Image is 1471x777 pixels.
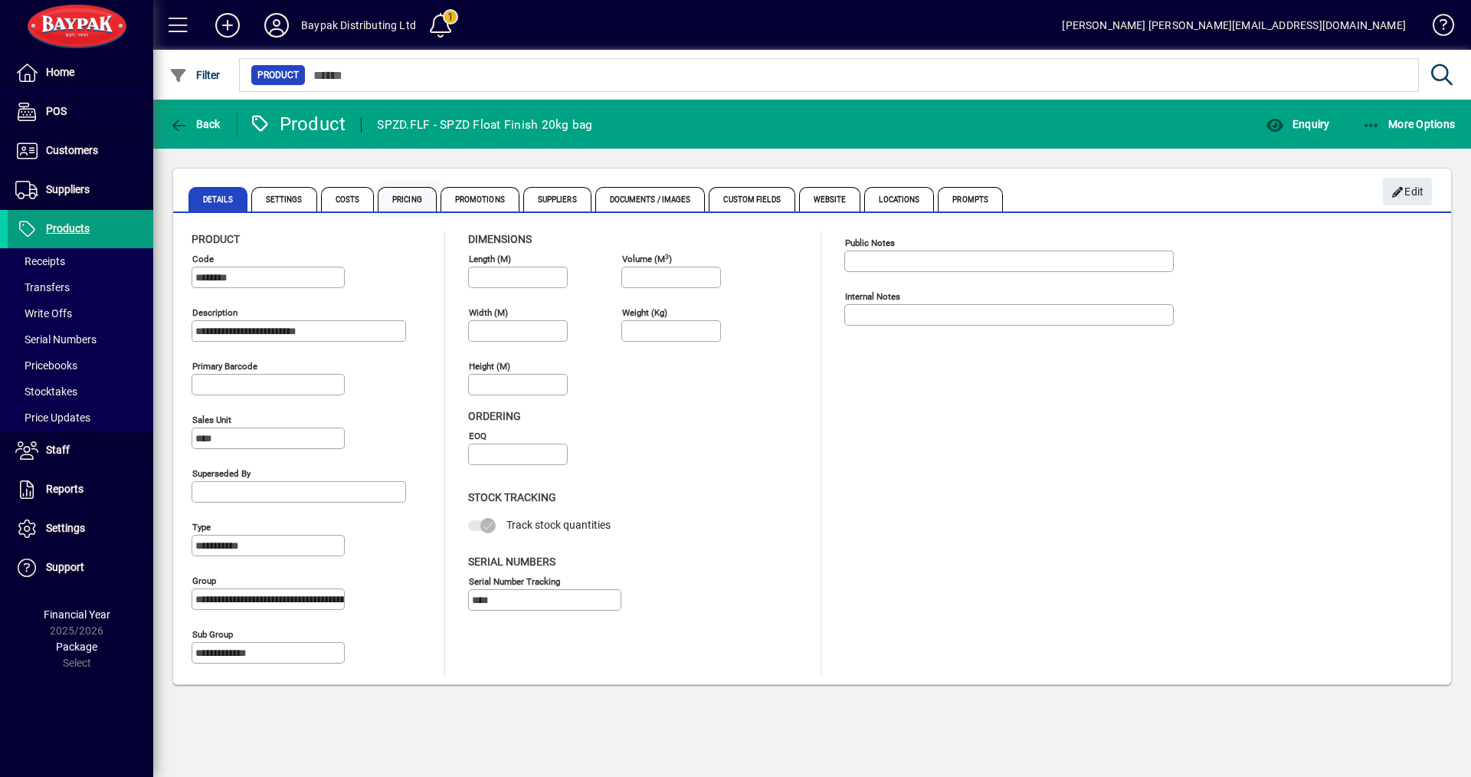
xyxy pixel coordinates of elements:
[622,254,672,264] mat-label: Volume (m )
[301,13,416,38] div: Baypak Distributing Ltd
[251,187,317,211] span: Settings
[8,54,153,92] a: Home
[665,252,669,260] sup: 3
[165,61,224,89] button: Filter
[15,359,77,372] span: Pricebooks
[8,431,153,470] a: Staff
[1362,118,1456,130] span: More Options
[46,444,70,456] span: Staff
[192,254,214,264] mat-label: Code
[15,333,97,346] span: Serial Numbers
[1383,178,1432,205] button: Edit
[622,307,667,318] mat-label: Weight (Kg)
[46,105,67,117] span: POS
[188,187,247,211] span: Details
[8,470,153,509] a: Reports
[15,255,65,267] span: Receipts
[8,171,153,209] a: Suppliers
[378,187,437,211] span: Pricing
[46,183,90,195] span: Suppliers
[468,233,532,245] span: Dimensions
[8,326,153,352] a: Serial Numbers
[8,300,153,326] a: Write Offs
[8,510,153,548] a: Settings
[203,11,252,39] button: Add
[468,491,556,503] span: Stock Tracking
[46,222,90,234] span: Products
[8,274,153,300] a: Transfers
[469,575,560,586] mat-label: Serial Number tracking
[46,561,84,573] span: Support
[165,110,224,138] button: Back
[8,379,153,405] a: Stocktakes
[192,575,216,586] mat-label: Group
[469,431,487,441] mat-label: EOQ
[46,483,84,495] span: Reports
[864,187,934,211] span: Locations
[46,522,85,534] span: Settings
[15,307,72,320] span: Write Offs
[8,93,153,131] a: POS
[192,307,238,318] mat-label: Description
[192,629,233,640] mat-label: Sub group
[192,361,257,372] mat-label: Primary barcode
[1062,13,1406,38] div: [PERSON_NAME] [PERSON_NAME][EMAIL_ADDRESS][DOMAIN_NAME]
[1262,110,1333,138] button: Enquiry
[44,608,110,621] span: Financial Year
[938,187,1003,211] span: Prompts
[709,187,794,211] span: Custom Fields
[169,69,221,81] span: Filter
[468,556,555,568] span: Serial Numbers
[1421,3,1452,53] a: Knowledge Base
[257,67,299,83] span: Product
[1391,179,1424,205] span: Edit
[192,468,251,479] mat-label: Superseded by
[8,549,153,587] a: Support
[8,352,153,379] a: Pricebooks
[192,415,231,425] mat-label: Sales unit
[252,11,301,39] button: Profile
[468,410,521,422] span: Ordering
[169,118,221,130] span: Back
[56,641,97,653] span: Package
[8,132,153,170] a: Customers
[192,522,211,533] mat-label: Type
[845,291,900,302] mat-label: Internal Notes
[469,361,510,372] mat-label: Height (m)
[377,113,592,137] div: SPZD.FLF - SPZD Float Finish 20kg bag
[153,110,238,138] app-page-header-button: Back
[845,238,895,248] mat-label: Public Notes
[46,144,98,156] span: Customers
[8,248,153,274] a: Receipts
[469,307,508,318] mat-label: Width (m)
[8,405,153,431] a: Price Updates
[15,385,77,398] span: Stocktakes
[595,187,706,211] span: Documents / Images
[441,187,519,211] span: Promotions
[506,519,611,531] span: Track stock quantities
[799,187,861,211] span: Website
[469,254,511,264] mat-label: Length (m)
[192,233,240,245] span: Product
[15,411,90,424] span: Price Updates
[46,66,74,78] span: Home
[1358,110,1460,138] button: More Options
[249,112,346,136] div: Product
[321,187,375,211] span: Costs
[523,187,591,211] span: Suppliers
[15,281,70,293] span: Transfers
[1266,118,1329,130] span: Enquiry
